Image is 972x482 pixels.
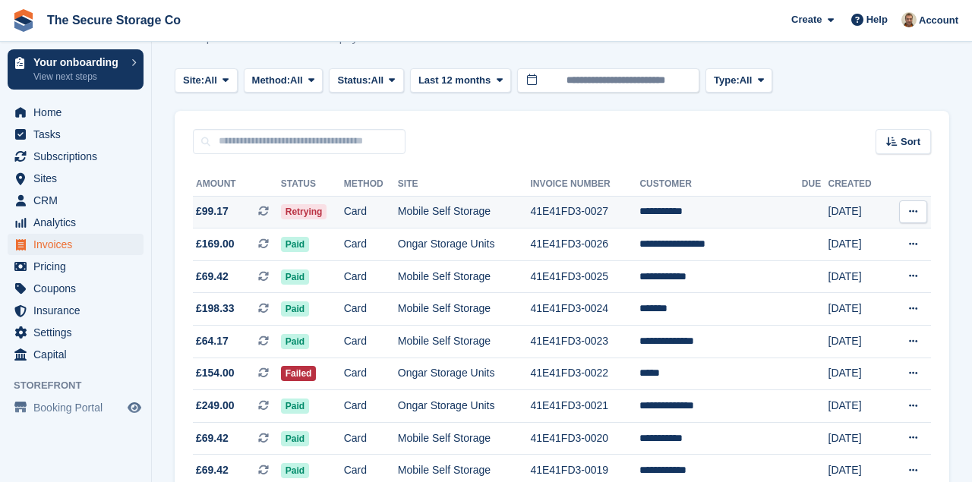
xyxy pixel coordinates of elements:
[196,236,235,252] span: £169.00
[901,134,920,150] span: Sort
[8,397,144,418] a: menu
[14,378,151,393] span: Storefront
[8,322,144,343] a: menu
[281,204,327,219] span: Retrying
[281,463,309,478] span: Paid
[344,260,398,293] td: Card
[281,399,309,414] span: Paid
[196,333,229,349] span: £64.17
[828,228,888,261] td: [DATE]
[33,344,125,365] span: Capital
[530,358,639,390] td: 41E41FD3-0022
[919,13,958,28] span: Account
[204,73,217,88] span: All
[344,293,398,326] td: Card
[398,196,531,228] td: Mobile Self Storage
[12,9,35,32] img: stora-icon-8386f47178a22dfd0bd8f6a31ec36ba5ce8667c1dd55bd0f319d3a0aa187defe.svg
[344,196,398,228] td: Card
[41,8,187,33] a: The Secure Storage Co
[193,172,281,197] th: Amount
[281,366,317,381] span: Failed
[398,260,531,293] td: Mobile Self Storage
[398,422,531,455] td: Mobile Self Storage
[33,322,125,343] span: Settings
[33,168,125,189] span: Sites
[290,73,303,88] span: All
[337,73,371,88] span: Status:
[828,326,888,358] td: [DATE]
[8,102,144,123] a: menu
[344,326,398,358] td: Card
[8,278,144,299] a: menu
[196,203,229,219] span: £99.17
[33,70,124,83] p: View next steps
[281,301,309,317] span: Paid
[8,256,144,277] a: menu
[901,12,917,27] img: Oliver Gemmil
[371,73,384,88] span: All
[398,358,531,390] td: Ongar Storage Units
[196,365,235,381] span: £154.00
[639,172,801,197] th: Customer
[33,397,125,418] span: Booking Portal
[828,260,888,293] td: [DATE]
[329,68,403,93] button: Status: All
[281,172,344,197] th: Status
[398,228,531,261] td: Ongar Storage Units
[866,12,888,27] span: Help
[33,190,125,211] span: CRM
[344,422,398,455] td: Card
[530,196,639,228] td: 41E41FD3-0027
[8,300,144,321] a: menu
[281,431,309,446] span: Paid
[125,399,144,417] a: Preview store
[8,146,144,167] a: menu
[281,237,309,252] span: Paid
[791,12,822,27] span: Create
[8,190,144,211] a: menu
[8,49,144,90] a: Your onboarding View next steps
[530,390,639,423] td: 41E41FD3-0021
[8,234,144,255] a: menu
[344,358,398,390] td: Card
[33,146,125,167] span: Subscriptions
[344,390,398,423] td: Card
[33,256,125,277] span: Pricing
[33,234,125,255] span: Invoices
[8,344,144,365] a: menu
[33,102,125,123] span: Home
[344,228,398,261] td: Card
[828,422,888,455] td: [DATE]
[530,260,639,293] td: 41E41FD3-0025
[33,278,125,299] span: Coupons
[828,390,888,423] td: [DATE]
[196,462,229,478] span: £69.42
[8,212,144,233] a: menu
[530,228,639,261] td: 41E41FD3-0026
[828,293,888,326] td: [DATE]
[8,124,144,145] a: menu
[281,269,309,285] span: Paid
[398,326,531,358] td: Mobile Self Storage
[410,68,511,93] button: Last 12 months
[530,422,639,455] td: 41E41FD3-0020
[244,68,323,93] button: Method: All
[196,398,235,414] span: £249.00
[344,172,398,197] th: Method
[252,73,291,88] span: Method:
[398,172,531,197] th: Site
[33,57,124,68] p: Your onboarding
[530,293,639,326] td: 41E41FD3-0024
[398,293,531,326] td: Mobile Self Storage
[740,73,753,88] span: All
[714,73,740,88] span: Type:
[33,300,125,321] span: Insurance
[33,212,125,233] span: Analytics
[418,73,491,88] span: Last 12 months
[281,334,309,349] span: Paid
[196,430,229,446] span: £69.42
[8,168,144,189] a: menu
[398,390,531,423] td: Ongar Storage Units
[530,172,639,197] th: Invoice Number
[802,172,828,197] th: Due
